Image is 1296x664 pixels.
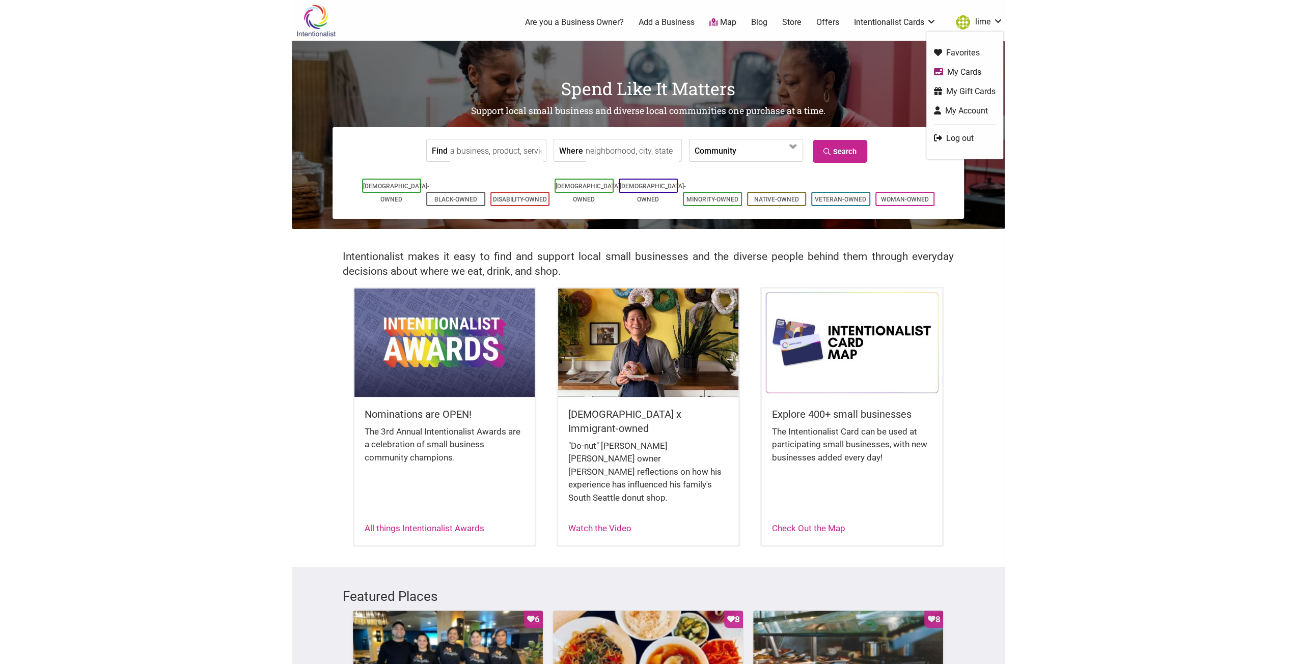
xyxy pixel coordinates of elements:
[934,66,996,78] a: My Cards
[853,17,936,28] a: Intentionalist Cards
[292,4,340,37] img: Intentionalist
[525,17,624,28] a: Are you a Business Owner?
[343,587,954,605] h3: Featured Places
[493,196,547,203] a: Disability-Owned
[762,288,942,396] img: Intentionalist Card Map
[568,523,631,533] a: Watch the Video
[815,196,866,203] a: Veteran-Owned
[354,288,535,396] img: Intentionalist Awards
[934,47,996,59] a: Favorites
[709,17,736,28] a: Map
[934,132,996,144] a: Log out
[813,140,867,163] a: Search
[450,139,543,162] input: a business, product, service
[365,407,525,421] h5: Nominations are OPEN!
[432,139,448,161] label: Find
[292,76,1005,101] h1: Spend Like It Matters
[772,425,932,475] div: The Intentionalist Card can be used at participating small businesses, with new businesses added ...
[754,196,799,203] a: Native-Owned
[558,288,738,396] img: King Donuts - Hong Chhuor
[568,440,728,515] div: "Do-nut" [PERSON_NAME] [PERSON_NAME] owner [PERSON_NAME] reflections on how his experience has in...
[434,196,477,203] a: Black-Owned
[772,523,845,533] a: Check Out the Map
[751,17,767,28] a: Blog
[934,105,996,117] a: My Account
[586,139,679,162] input: neighborhood, city, state
[772,407,932,421] h5: Explore 400+ small businesses
[686,196,738,203] a: Minority-Owned
[343,249,954,279] h2: Intentionalist makes it easy to find and support local small businesses and the diverse people be...
[568,407,728,436] h5: [DEMOGRAPHIC_DATA] x Immigrant-owned
[695,139,736,161] label: Community
[816,17,839,28] a: Offers
[556,183,622,203] a: [DEMOGRAPHIC_DATA]-Owned
[934,85,996,97] a: My Gift Cards
[951,13,1003,32] a: lime
[881,196,929,203] a: Woman-Owned
[363,183,429,203] a: [DEMOGRAPHIC_DATA]-Owned
[365,425,525,475] div: The 3rd Annual Intentionalist Awards are a celebration of small business community champions.
[559,139,583,161] label: Where
[292,105,1005,118] h2: Support local small business and diverse local communities one purchase at a time.
[365,523,484,533] a: All things Intentionalist Awards
[620,183,686,203] a: [DEMOGRAPHIC_DATA]-Owned
[638,17,694,28] a: Add a Business
[782,17,802,28] a: Store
